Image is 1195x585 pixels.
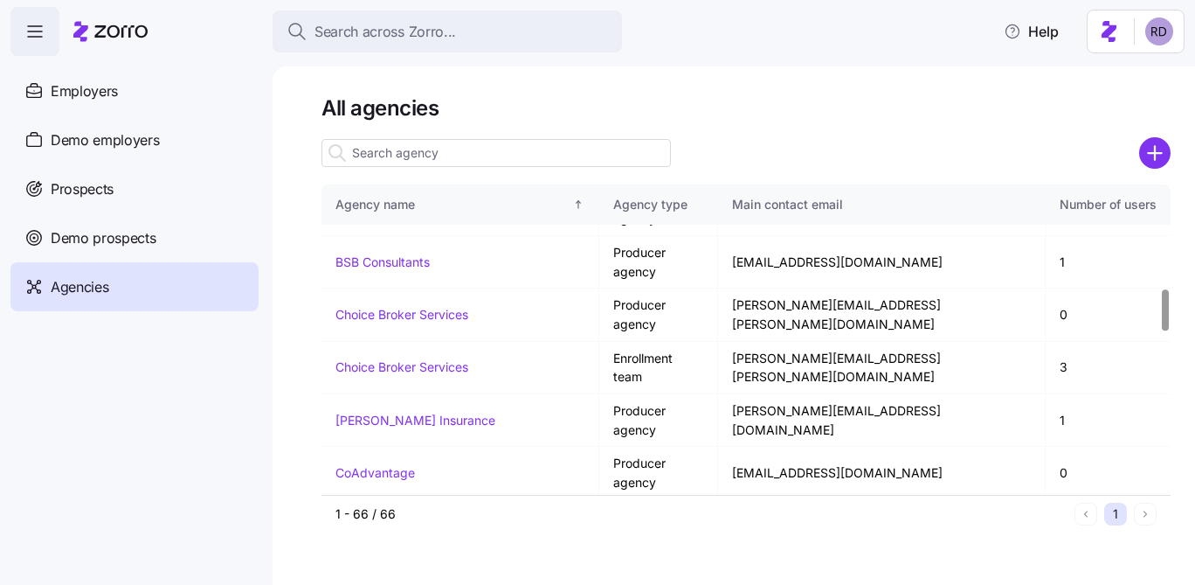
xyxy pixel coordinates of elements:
a: Employers [10,66,259,115]
span: Prospects [51,178,114,200]
td: 3 [1046,342,1171,394]
a: Prospects [10,164,259,213]
button: Next page [1134,503,1157,526]
svg: add icon [1139,137,1171,169]
img: 6d862e07fa9c5eedf81a4422c42283ac [1145,17,1173,45]
span: Employers [51,80,118,102]
div: Agency name [335,195,570,214]
td: Producer agency [599,236,718,289]
a: BSB Consultants [335,254,430,269]
button: 1 [1104,503,1127,526]
span: Help [1004,21,1059,42]
a: Agencies [10,262,259,311]
a: Choice Broker Services [335,359,468,374]
div: Agency type [613,195,703,214]
div: 1 - 66 / 66 [335,505,1067,523]
a: CoAdvantage [335,465,415,480]
div: Main contact email [732,195,1031,214]
a: Choice Broker Services [335,307,468,322]
td: [PERSON_NAME][EMAIL_ADDRESS][PERSON_NAME][DOMAIN_NAME] [718,342,1046,394]
td: [PERSON_NAME][EMAIL_ADDRESS][PERSON_NAME][DOMAIN_NAME] [718,289,1046,341]
span: Demo prospects [51,227,156,249]
th: Agency nameSorted ascending [321,185,599,225]
td: Producer agency [599,447,718,499]
td: 0 [1046,289,1171,341]
span: Demo employers [51,129,160,151]
h1: All agencies [321,94,1171,122]
button: Search across Zorro... [273,10,622,52]
span: Agencies [51,276,108,298]
button: Previous page [1074,503,1097,526]
div: Number of users [1060,195,1157,214]
a: [PERSON_NAME] Insurance [335,413,495,428]
td: [PERSON_NAME][EMAIL_ADDRESS][DOMAIN_NAME] [718,394,1046,447]
a: Demo prospects [10,213,259,262]
button: Help [990,14,1073,49]
td: Producer agency [599,394,718,447]
input: Search agency [321,139,671,167]
td: [EMAIL_ADDRESS][DOMAIN_NAME] [718,236,1046,289]
td: 1 [1046,236,1171,289]
a: Demo employers [10,115,259,164]
td: 0 [1046,447,1171,499]
span: Search across Zorro... [314,21,456,43]
td: Producer agency [599,289,718,341]
td: Enrollment team [599,342,718,394]
td: 1 [1046,394,1171,447]
div: Sorted ascending [572,198,584,211]
td: [EMAIL_ADDRESS][DOMAIN_NAME] [718,447,1046,499]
